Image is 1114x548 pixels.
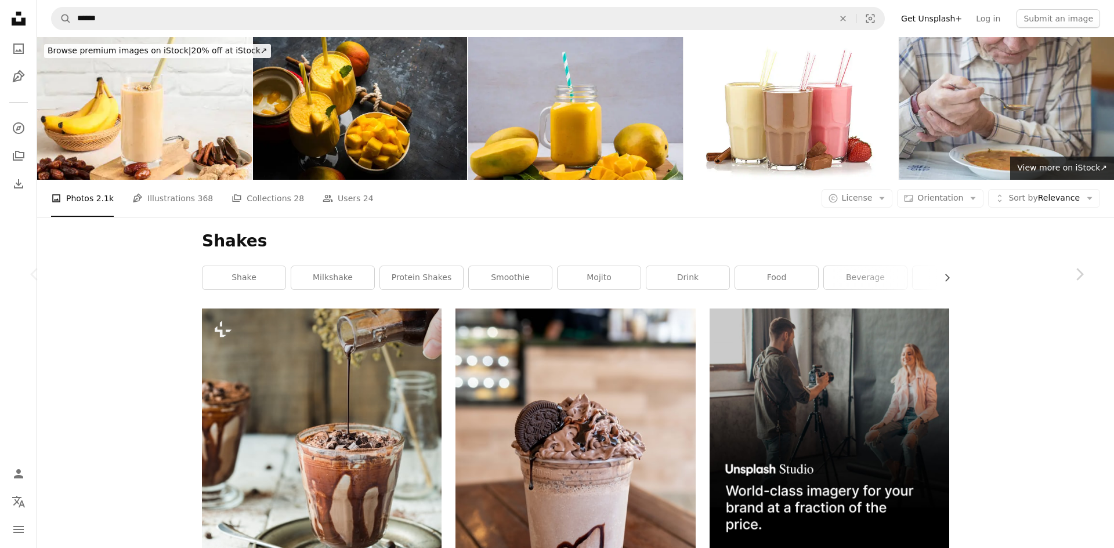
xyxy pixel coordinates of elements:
[7,172,30,195] a: Download History
[363,192,374,205] span: 24
[291,266,374,289] a: milkshake
[202,231,949,252] h1: Shakes
[1017,163,1107,172] span: View more on iStock ↗
[323,180,374,217] a: Users 24
[232,180,304,217] a: Collections 28
[913,266,996,289] a: dessert
[469,266,552,289] a: smoothie
[202,483,442,493] a: a person pouring chocolate into a glass
[1017,9,1100,28] button: Submit an image
[735,266,818,289] a: food
[7,144,30,168] a: Collections
[897,189,983,208] button: Orientation
[202,266,285,289] a: shake
[1008,193,1080,204] span: Relevance
[37,37,278,65] a: Browse premium images on iStock|20% off at iStock↗
[253,37,468,180] img: Mango Lassi or smoothie in big glasses with curd, cut fruit pieces and blender
[646,266,729,289] a: drink
[822,189,893,208] button: License
[1044,219,1114,330] a: Next
[52,8,71,30] button: Search Unsplash
[51,7,885,30] form: Find visuals sitewide
[1010,157,1114,180] a: View more on iStock↗
[380,266,463,289] a: protein shakes
[48,46,191,55] span: Browse premium images on iStock |
[7,37,30,60] a: Photos
[48,46,267,55] span: 20% off at iStock ↗
[7,490,30,513] button: Language
[988,189,1100,208] button: Sort byRelevance
[830,8,856,30] button: Clear
[969,9,1007,28] a: Log in
[455,483,695,493] a: chocolate cookie frappe
[710,309,949,548] img: file-1715651741414-859baba4300dimage
[37,37,252,180] img: Date Banana Smoothie with fresh fruits and nuts for Ramadan Iftar breakfast
[684,37,899,180] img: A cinnamon, chocolate, and strawberry smoothie
[468,37,683,180] img: Mango Smoothie In A Bottle With Slices Of Mango Fruit
[7,518,30,541] button: Menu
[132,180,213,217] a: Illustrations 368
[824,266,907,289] a: beverage
[198,192,214,205] span: 368
[7,462,30,485] a: Log in / Sign up
[7,65,30,88] a: Illustrations
[894,9,969,28] a: Get Unsplash+
[842,193,873,202] span: License
[294,192,304,205] span: 28
[917,193,963,202] span: Orientation
[558,266,641,289] a: mojito
[856,8,884,30] button: Visual search
[7,117,30,140] a: Explore
[899,37,1114,180] img: Elderly man with Parkinsons disease holds spoon in both hands.
[1008,193,1037,202] span: Sort by
[936,266,949,289] button: scroll list to the right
